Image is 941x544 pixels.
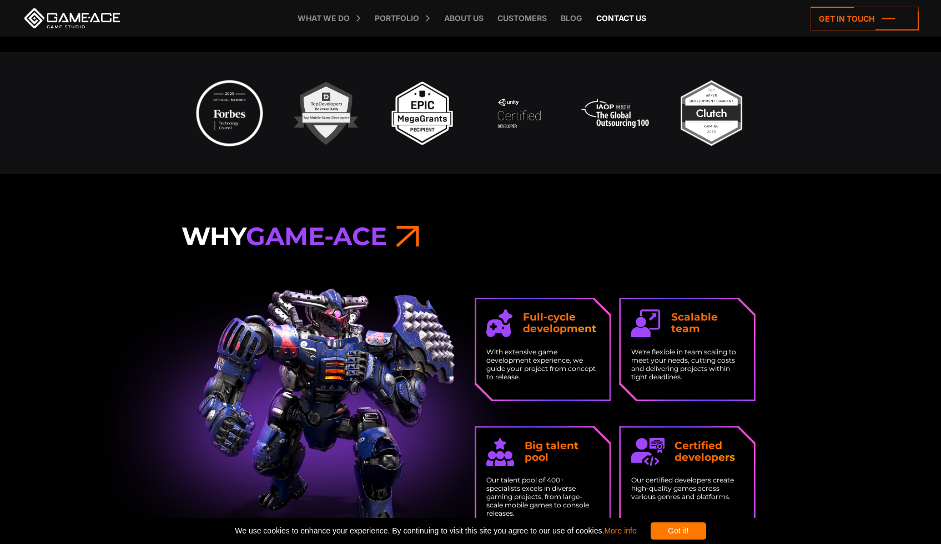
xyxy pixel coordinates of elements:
h3: Why [182,221,760,252]
img: 3 [386,78,458,149]
img: Icon scalable team [631,309,661,337]
a: Get in touch [811,7,919,30]
img: Technology council badge program ace 2025 game ace [194,78,265,149]
a: More info [604,526,636,535]
p: With extensive game development experience, we guide your project from concept to release. [486,348,599,381]
img: Icon big talent pool [486,438,514,466]
strong: Certified developers [675,440,743,463]
p: Our certified developers create high-quality games across various genres and platforms. [631,476,744,501]
img: 5 [580,78,651,149]
img: 2 [290,78,362,149]
span: Game-Ace [246,221,387,251]
img: Icon full cycle development [486,309,512,337]
strong: Scalable team [671,312,744,334]
img: 4 [483,78,555,149]
img: Icon certified developers [631,438,665,466]
p: We're flexible in team scaling to meet your needs, cutting costs and delivering projects within t... [631,348,744,381]
strong: Full-cycle development [523,312,599,334]
span: We use cookies to enhance your experience. By continuing to visit this site you agree to our use ... [235,522,636,540]
img: Top ar vr development company gaming 2025 game ace [676,78,747,149]
p: Our talent pool of 400+ specialists excels in diverse gaming projects, from large-scale mobile ga... [486,476,599,517]
strong: Big talent pool [525,440,599,463]
div: Got it! [651,522,706,540]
